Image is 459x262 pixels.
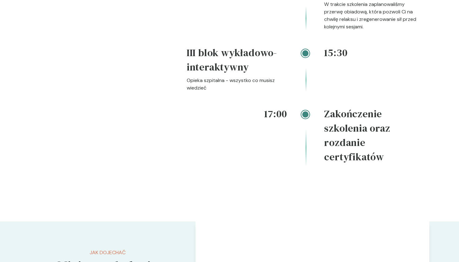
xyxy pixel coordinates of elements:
h4: III blok wykładowo-interaktywny [187,46,287,77]
h4: Zakończenie szkolenia oraz rozdanie certyfikatów [324,107,424,167]
h4: 15:30 [324,46,424,60]
h4: 17:00 [187,107,287,121]
p: W trakcie szkolenia zaplanowaliśmy przerwę obiadową, która pozwoli Ci na chwilę relaksu i zregene... [324,1,424,31]
p: Opieka szpitalna - wszystko co musisz wiedzieć [187,77,287,92]
p: Jak dojechać [42,249,173,256]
